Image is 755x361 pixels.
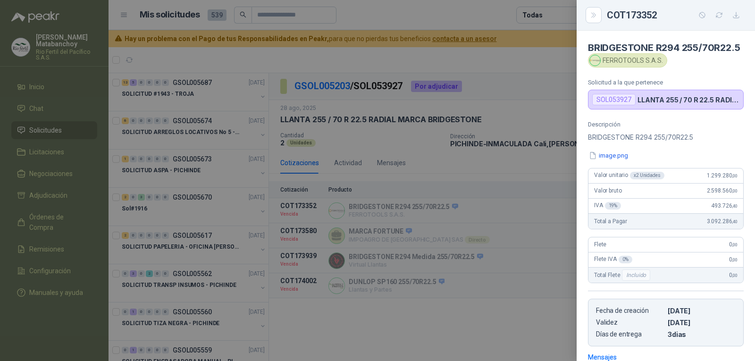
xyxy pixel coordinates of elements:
span: ,40 [732,203,738,209]
p: Descripción [588,121,744,128]
span: 0 [729,241,738,248]
p: LLANTA 255 / 70 R 22.5 RADIAL MARCA BRIDGESTONE [638,96,739,104]
span: 493.726 [711,202,738,209]
img: Company Logo [590,55,600,66]
p: Solicitud a la que pertenece [588,79,744,86]
span: ,00 [732,257,738,262]
h4: BRIDGESTONE R294 255/70R22.5 [588,42,744,53]
span: Flete IVA [594,256,632,263]
span: Valor bruto [594,187,621,194]
span: 0 [729,256,738,263]
span: 3.092.286 [707,218,738,225]
div: 19 % [605,202,621,210]
span: 1.299.280 [707,172,738,179]
span: ,00 [732,173,738,178]
div: Incluido [622,269,650,281]
span: Total a Pagar [594,218,627,225]
div: 0 % [619,256,632,263]
p: Fecha de creación [596,307,664,315]
p: Validez [596,319,664,327]
span: ,40 [732,219,738,224]
p: 3 dias [668,330,736,338]
p: [DATE] [668,307,736,315]
p: BRIDGESTONE R294 255/70R22.5 [588,132,744,143]
span: Total Flete [594,269,652,281]
p: [DATE] [668,319,736,327]
span: IVA [594,202,621,210]
button: Close [588,9,599,21]
div: SOL053927 [592,94,636,105]
span: ,00 [732,188,738,193]
div: COT173352 [607,8,744,23]
span: 2.598.560 [707,187,738,194]
p: Días de entrega [596,330,664,338]
span: ,00 [732,273,738,278]
div: FERROTOOLS S.A.S. [588,53,667,67]
div: x 2 Unidades [630,172,664,179]
span: Flete [594,241,606,248]
span: Valor unitario [594,172,664,179]
button: image.png [588,151,629,160]
span: 0 [729,272,738,278]
span: ,00 [732,242,738,247]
